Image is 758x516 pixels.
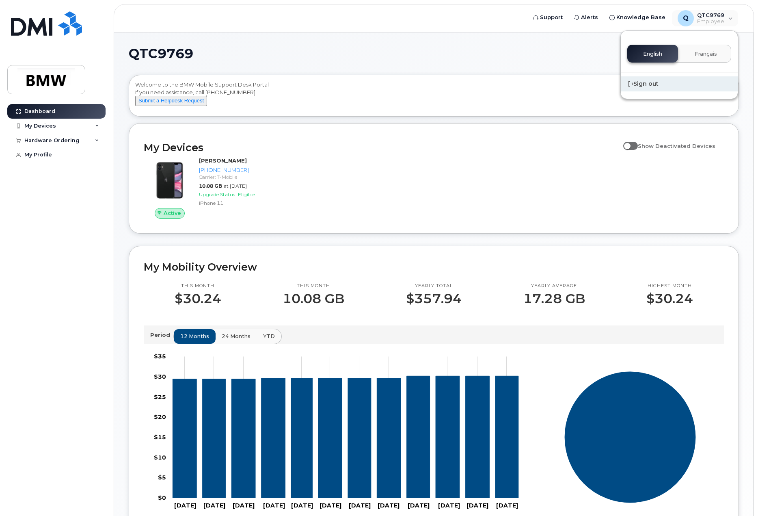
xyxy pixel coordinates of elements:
span: Eligible [238,191,255,197]
h2: My Mobility Overview [144,261,724,273]
span: 24 months [222,332,251,340]
span: 10.08 GB [199,183,222,189]
p: 17.28 GB [523,291,585,306]
p: $30.24 [646,291,693,306]
input: Show Deactivated Devices [623,138,630,145]
div: [PHONE_NUMBER] [199,166,278,174]
tspan: [DATE] [378,502,400,509]
h2: My Devices [144,141,619,154]
p: This month [283,283,344,289]
span: YTD [263,332,275,340]
span: at [DATE] [224,183,247,189]
tspan: [DATE] [263,502,285,509]
tspan: $35 [154,353,166,360]
tspan: [DATE] [174,502,196,509]
img: iPhone_11.jpg [150,161,189,200]
span: QTC9769 [129,48,193,60]
tspan: $30 [154,373,166,380]
strong: [PERSON_NAME] [199,157,247,164]
iframe: Messenger Launcher [723,481,752,510]
g: 864-776-8999 [173,376,518,498]
div: Welcome to the BMW Mobile Support Desk Portal If you need assistance, call [PHONE_NUMBER]. [135,81,732,113]
a: Submit a Helpdesk Request [135,97,207,104]
tspan: [DATE] [291,502,313,509]
tspan: $0 [158,494,166,501]
tspan: [DATE] [203,502,225,509]
tspan: [DATE] [320,502,341,509]
p: Yearly total [406,283,462,289]
span: Active [164,209,181,217]
div: iPhone 11 [199,199,278,206]
tspan: $20 [154,413,166,421]
tspan: [DATE] [408,502,430,509]
g: Series [564,371,696,503]
tspan: [DATE] [233,502,255,509]
span: Upgrade Status: [199,191,236,197]
span: Show Deactivated Devices [638,143,715,149]
tspan: [DATE] [496,502,518,509]
p: Highest month [646,283,693,289]
div: Sign out [621,76,738,91]
span: Français [695,51,717,57]
tspan: [DATE] [349,502,371,509]
p: $357.94 [406,291,462,306]
tspan: $15 [154,434,166,441]
p: This month [175,283,221,289]
p: 10.08 GB [283,291,344,306]
tspan: [DATE] [438,502,460,509]
tspan: [DATE] [466,502,488,509]
p: Yearly average [523,283,585,289]
p: Period [150,331,173,339]
button: Submit a Helpdesk Request [135,96,207,106]
tspan: $10 [154,453,166,461]
p: $30.24 [175,291,221,306]
a: Active[PERSON_NAME][PHONE_NUMBER]Carrier: T-Mobile10.08 GBat [DATE]Upgrade Status:EligibleiPhone 11 [144,157,281,219]
div: Carrier: T-Mobile [199,173,278,180]
tspan: $5 [158,474,166,481]
tspan: $25 [154,393,166,400]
